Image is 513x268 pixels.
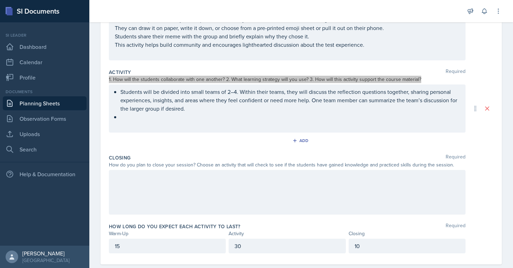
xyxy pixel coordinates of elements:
[3,167,87,181] div: Help & Documentation
[109,76,466,83] div: 1. How will the students collaborate with one another? 2. What learning strategy will you use? 3....
[3,112,87,126] a: Observation Forms
[3,142,87,156] a: Search
[115,24,460,32] p: They can draw it on paper, write it down, or choose from a pre-printed emoji sheet or pull it out...
[109,230,226,237] div: Warm-Up
[3,89,87,95] div: Documents
[109,69,131,76] label: Activity
[115,40,460,49] p: This activity helps build community and encourages lighthearted discussion about the test experie...
[229,230,345,237] div: Activity
[3,32,87,38] div: Si leader
[120,88,460,113] p: Students will be divided into small teams of 2–4. Within their teams, they will discuss the refle...
[235,242,340,250] p: 30
[290,135,313,146] button: Add
[109,223,240,230] label: How long do you expect each activity to last?
[3,127,87,141] a: Uploads
[109,154,131,161] label: Closing
[3,96,87,110] a: Planning Sheets
[3,55,87,69] a: Calendar
[355,242,460,250] p: 10
[3,40,87,54] a: Dashboard
[446,154,466,161] span: Required
[294,138,309,143] div: Add
[22,250,69,257] div: [PERSON_NAME]
[115,242,220,250] p: 15
[446,69,466,76] span: Required
[3,70,87,84] a: Profile
[349,230,466,237] div: Closing
[115,32,460,40] p: Students share their meme with the group and briefly explain why they chose it.
[22,257,69,264] div: [GEOGRAPHIC_DATA]
[109,161,466,169] div: How do you plan to close your session? Choose an activity that will check to see if the students ...
[446,223,466,230] span: Required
